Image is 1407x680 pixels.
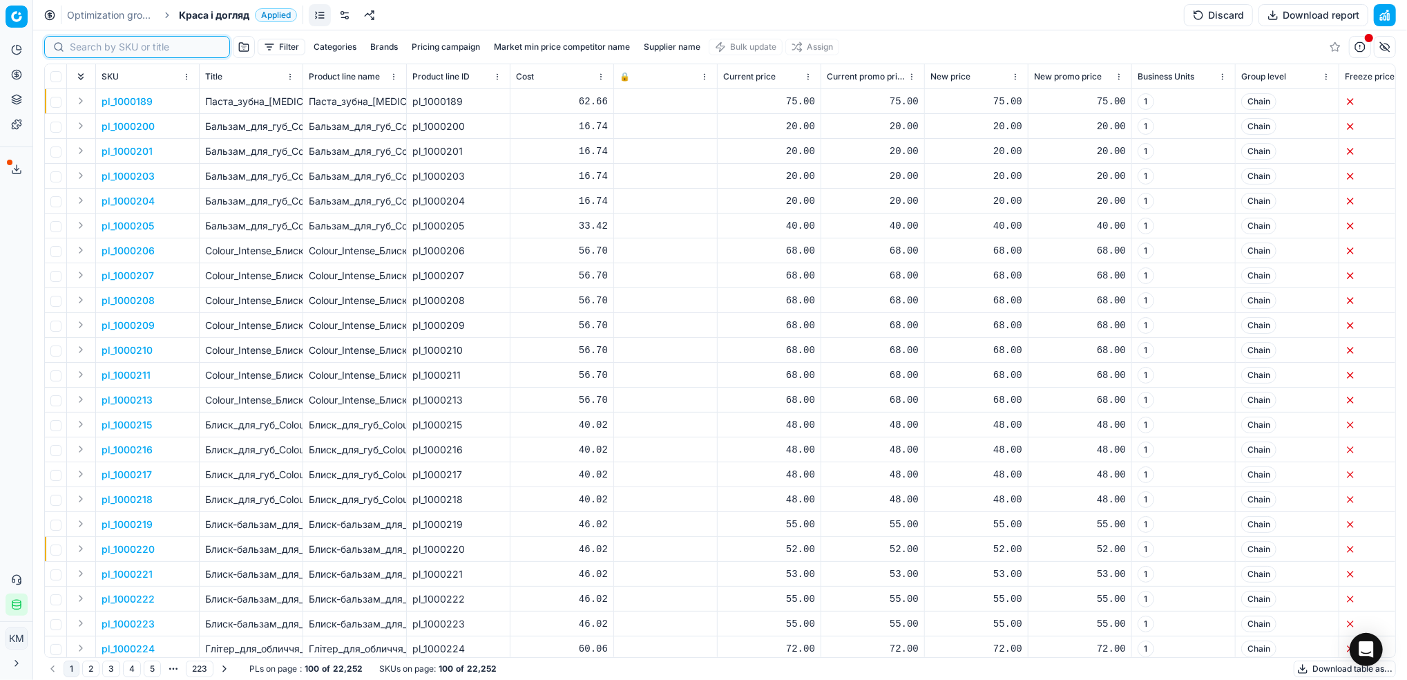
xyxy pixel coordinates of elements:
p: pl_1000189 [102,95,153,108]
div: 68.00 [723,393,815,407]
div: Блиск_для_губ_Colour_Intense_Pop_Neon_[MEDICAL_DATA]_10_мл_(03_банан) [309,443,401,457]
span: 1 [1138,292,1154,309]
p: pl_1000218 [102,493,153,507]
div: pl_1000220 [412,542,504,556]
span: Chain [1241,168,1276,185]
button: Expand [73,117,89,134]
p: pl_1000215 [102,418,152,432]
span: 1 [1138,392,1154,408]
button: Brands [365,39,403,55]
div: Colour_Intense_Блиск_для_губ__Jelly_Gloss_глянець_відтінок_11_(голографік)_6_мл_ [309,393,401,407]
p: pl_1000222 [102,592,155,606]
div: 68.00 [827,244,919,258]
button: pl_1000223 [102,617,155,631]
button: Expand [73,565,89,582]
span: Product line name [309,71,380,82]
button: Expand [73,366,89,383]
div: pl_1000210 [412,343,504,357]
span: Chain [1241,218,1276,234]
div: 20.00 [723,194,815,208]
div: 40.00 [1034,219,1126,233]
div: 16.74 [516,194,608,208]
div: 48.00 [827,443,919,457]
div: pl_1000219 [412,518,504,531]
span: Chain [1241,516,1276,533]
div: 20.00 [930,120,1022,133]
div: Блиск-бальзам_для_губ_Colour_Intense_[MEDICAL_DATA]_Juicy_Pop_10_мл_(fresh_mango_13) [309,518,401,531]
div: 33.42 [516,219,608,233]
div: pl_1000216 [412,443,504,457]
span: 1 [1138,267,1154,284]
div: Паста_зубна_[MEDICAL_DATA]_Triple_protection_Fresh&Minty_100_мл [309,95,401,108]
p: Бальзам_для_губ_Colour_Intense_SOS_complex_5_г [205,219,297,233]
button: 1 [64,661,79,677]
div: Бальзам_для_губ_Colour_Intense_Balamce_5_г_(01_ваніль) [309,194,401,208]
div: 56.70 [516,343,608,357]
p: Colour_Intense_Блиск_для_губ__Jelly_Gloss_глянець_відтінок_08_(шимер_морозний)_6_мл [205,269,297,283]
span: КM [6,628,27,649]
div: Бальзам_для_губ_Colour_Intense_SOS_complex_5_г [309,219,401,233]
div: 48.00 [930,418,1022,432]
span: 1 [1138,466,1154,483]
div: 75.00 [723,95,815,108]
span: Chain [1241,541,1276,558]
button: pl_1000209 [102,319,155,332]
div: 68.00 [827,368,919,382]
div: pl_1000211 [412,368,504,382]
button: pl_1000216 [102,443,153,457]
button: pl_1000205 [102,219,154,233]
div: 48.00 [1034,468,1126,482]
div: 48.00 [827,493,919,507]
button: Expand [73,341,89,358]
p: Бальзам_для_губ_Colour_Intense_Balamce_5_г_(02_ківі) [205,169,297,183]
div: 20.00 [827,169,919,183]
button: Discard [1184,4,1253,26]
button: pl_1000204 [102,194,155,208]
button: Pricing campaign [406,39,486,55]
button: 2 [82,661,99,677]
button: pl_1000219 [102,518,153,531]
div: 20.00 [723,144,815,158]
div: 55.00 [723,518,815,531]
strong: 22,252 [333,663,363,674]
button: Bulk update [709,39,783,55]
p: Colour_Intense_Блиск_для_губ__Jelly_Gloss_глянець_відтінок_06_(шимер_рожевий)_6_мл [205,294,297,308]
div: 40.00 [723,219,815,233]
div: pl_1000200 [412,120,504,133]
span: Chain [1241,442,1276,458]
p: Colour_Intense_Блиск_для_губ__Jelly_Gloss__глянець_відтінок_04_(шимер_рум'янець)_6_мл [205,319,297,332]
span: Chain [1241,392,1276,408]
div: 68.00 [930,393,1022,407]
div: Блиск_для_губ_Colour_Intense_Pop_Neon_[MEDICAL_DATA]_10_мл_(02_екзотик) [309,468,401,482]
span: Business Units [1138,71,1194,82]
span: 1 [1138,367,1154,384]
button: Expand all [73,68,89,85]
div: Colour_Intense_Блиск_для_губ__Jelly_Gloss_глянець_відтінок_08_(шимер_морозний)_6_мл [309,269,401,283]
div: 20.00 [930,169,1022,183]
div: 56.70 [516,319,608,332]
div: Colour_Intense_Блиск_для_губ__Jelly_Gloss_глянець_відтінок_06_(шимер_рожевий)_6_мл [309,294,401,308]
button: Download table as... [1294,661,1396,677]
div: 75.00 [1034,95,1126,108]
button: Expand [73,491,89,507]
p: Блиск_для_губ_Colour_Intense_Pop_Neon_[MEDICAL_DATA]_10_мл_(03_банан) [205,443,297,457]
span: Chain [1241,342,1276,359]
span: Chain [1241,93,1276,110]
p: Блиск-бальзам_для_губ_Colour_Intense_[MEDICAL_DATA]_Juicy_Pop_10_мл_(fresh_mango_13) [205,518,297,531]
div: pl_1000207 [412,269,504,283]
button: pl_1000201 [102,144,153,158]
div: 68.00 [1034,244,1126,258]
button: pl_1000208 [102,294,155,308]
button: Expand [73,466,89,482]
span: 1 [1138,143,1154,160]
span: Applied [255,8,297,22]
button: КM [6,627,28,650]
button: pl_1000207 [102,269,154,283]
div: Блиск_для_губ_Colour_Intense_Pop_Neon_[MEDICAL_DATA]_10_мл_(01_яблуко) [309,493,401,507]
button: Market min price competitor name [488,39,635,55]
button: pl_1000206 [102,244,155,258]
